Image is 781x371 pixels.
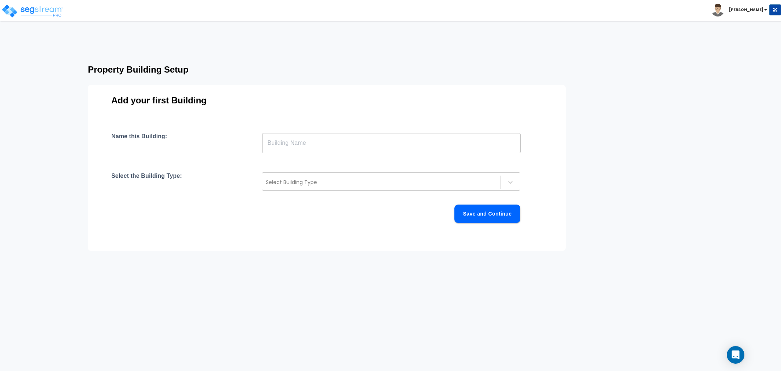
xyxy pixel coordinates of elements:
[111,133,167,153] h4: Name this Building:
[262,133,521,153] input: Building Name
[711,4,724,16] img: avatar.png
[454,205,520,223] button: Save and Continue
[111,172,182,191] h4: Select the Building Type:
[111,95,542,106] h3: Add your first Building
[88,65,618,75] h3: Property Building Setup
[727,346,744,364] div: Open Intercom Messenger
[1,4,63,18] img: logo_pro_r.png
[729,7,763,12] b: [PERSON_NAME]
